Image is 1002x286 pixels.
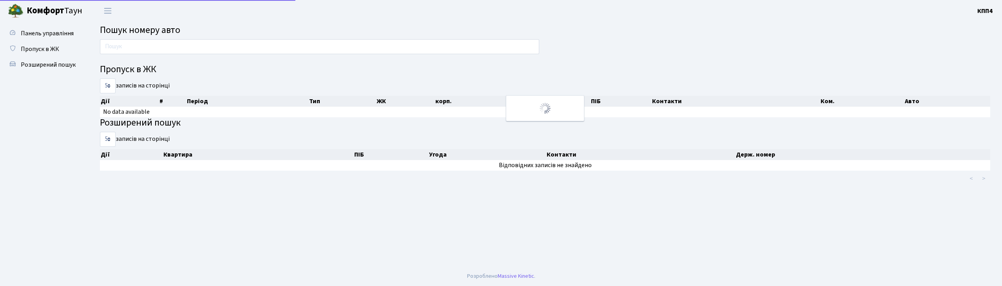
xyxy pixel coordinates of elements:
th: ПІБ [590,96,651,107]
th: Ком. [820,96,904,107]
th: Угода [428,149,546,160]
th: Держ. номер [735,149,990,160]
input: Пошук [100,39,539,54]
th: # [159,96,186,107]
b: Комфорт [27,4,64,17]
span: Пропуск в ЖК [21,45,59,53]
label: записів на сторінці [100,78,170,93]
th: Тип [308,96,376,107]
a: Панель управління [4,26,82,41]
b: КПП4 [977,7,993,15]
th: Авто [904,96,990,107]
td: No data available [100,107,990,117]
a: Massive Kinetic [498,272,534,280]
span: Пошук номеру авто [100,23,180,37]
img: logo.png [8,3,24,19]
th: Контакти [546,149,735,160]
h4: Розширений пошук [100,117,990,129]
th: корп. [435,96,531,107]
div: Розроблено . [467,272,535,281]
select: записів на сторінці [100,78,116,93]
th: ЖК [376,96,435,107]
label: записів на сторінці [100,132,170,147]
span: Таун [27,4,82,18]
th: Період [186,96,308,107]
button: Переключити навігацію [98,4,118,17]
span: Панель управління [21,29,74,38]
th: Дії [100,149,163,160]
select: записів на сторінці [100,132,116,147]
th: Дії [100,96,159,107]
a: Пропуск в ЖК [4,41,82,57]
th: Контакти [651,96,820,107]
span: Розширений пошук [21,60,76,69]
a: Розширений пошук [4,57,82,73]
img: Обробка... [539,102,551,115]
td: Відповідних записів не знайдено [100,160,990,171]
th: ПІБ [353,149,428,160]
h4: Пропуск в ЖК [100,64,990,75]
a: КПП4 [977,6,993,16]
th: Квартира [163,149,353,160]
